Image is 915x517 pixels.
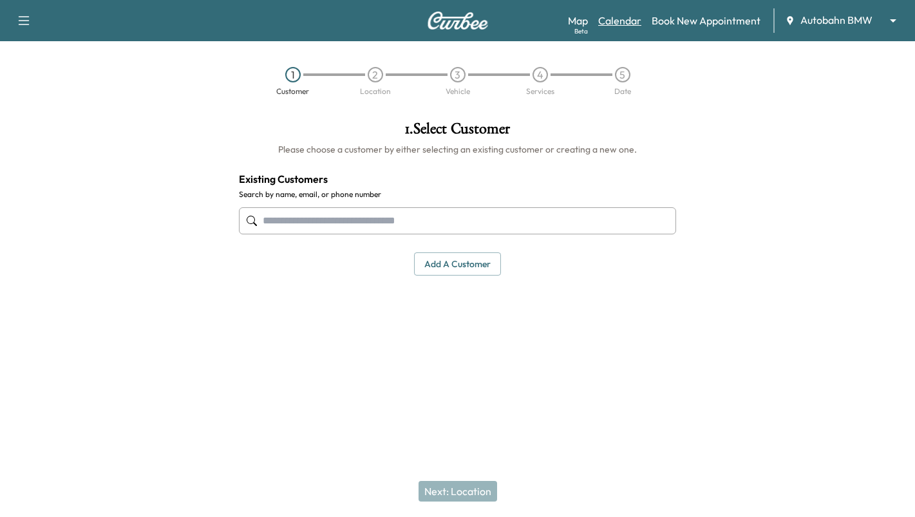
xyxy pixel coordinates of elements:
[533,67,548,82] div: 4
[450,67,466,82] div: 3
[239,121,676,143] h1: 1 . Select Customer
[285,67,301,82] div: 1
[614,88,631,95] div: Date
[568,13,588,28] a: MapBeta
[615,67,630,82] div: 5
[239,171,676,187] h4: Existing Customers
[239,143,676,156] h6: Please choose a customer by either selecting an existing customer or creating a new one.
[446,88,470,95] div: Vehicle
[526,88,554,95] div: Services
[427,12,489,30] img: Curbee Logo
[360,88,391,95] div: Location
[414,252,501,276] button: Add a customer
[598,13,641,28] a: Calendar
[574,26,588,36] div: Beta
[652,13,760,28] a: Book New Appointment
[368,67,383,82] div: 2
[239,189,676,200] label: Search by name, email, or phone number
[800,13,873,28] span: Autobahn BMW
[276,88,309,95] div: Customer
